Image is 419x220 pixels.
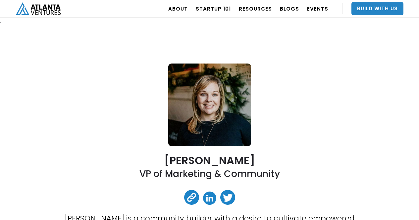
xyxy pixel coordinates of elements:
h2: VP of Marketing & Community [139,168,280,180]
a: Build With Us [351,2,403,15]
h2: [PERSON_NAME] [164,154,255,166]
